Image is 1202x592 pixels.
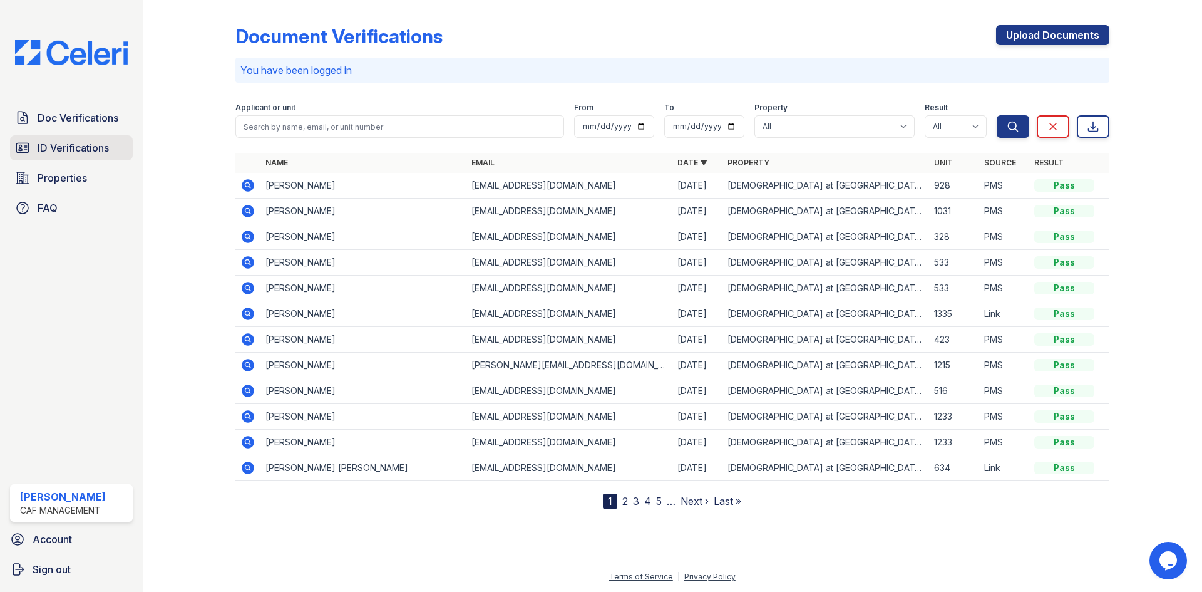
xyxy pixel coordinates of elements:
span: … [667,494,675,509]
a: Last » [714,495,741,507]
img: CE_Logo_Blue-a8612792a0a2168367f1c8372b55b34899dd931a85d93a1a3d3e32e68fde9ad4.png [5,40,138,65]
td: PMS [979,224,1029,250]
td: [DEMOGRAPHIC_DATA] at [GEOGRAPHIC_DATA] [722,404,928,430]
td: [EMAIL_ADDRESS][DOMAIN_NAME] [466,276,672,301]
div: Pass [1034,385,1094,397]
td: [PERSON_NAME] [260,378,466,404]
label: To [664,103,674,113]
td: [EMAIL_ADDRESS][DOMAIN_NAME] [466,327,672,353]
label: Property [754,103,788,113]
td: [DATE] [672,404,722,430]
td: [DATE] [672,327,722,353]
a: FAQ [10,195,133,221]
td: [DEMOGRAPHIC_DATA] at [GEOGRAPHIC_DATA] [722,276,928,301]
td: [PERSON_NAME] [260,276,466,301]
td: [EMAIL_ADDRESS][DOMAIN_NAME] [466,378,672,404]
a: ID Verifications [10,135,133,160]
td: [PERSON_NAME] [260,173,466,199]
td: [DATE] [672,224,722,250]
div: Pass [1034,410,1094,423]
div: Pass [1034,256,1094,269]
a: 3 [633,495,639,507]
td: [DATE] [672,276,722,301]
div: Document Verifications [235,25,443,48]
td: [EMAIL_ADDRESS][DOMAIN_NAME] [466,199,672,224]
td: 423 [929,327,979,353]
span: ID Verifications [38,140,109,155]
td: [PERSON_NAME] [260,327,466,353]
td: 1233 [929,430,979,455]
div: | [677,572,680,581]
td: [EMAIL_ADDRESS][DOMAIN_NAME] [466,301,672,327]
a: Doc Verifications [10,105,133,130]
td: [PERSON_NAME] [260,199,466,224]
td: 1031 [929,199,979,224]
a: Date ▼ [677,158,707,167]
span: Properties [38,170,87,185]
td: 516 [929,378,979,404]
input: Search by name, email, or unit number [235,115,564,138]
div: Pass [1034,282,1094,294]
td: [DATE] [672,378,722,404]
td: [DATE] [672,250,722,276]
div: Pass [1034,333,1094,346]
td: [PERSON_NAME] [PERSON_NAME] [260,455,466,481]
a: Privacy Policy [684,572,736,581]
td: 1233 [929,404,979,430]
a: Source [984,158,1016,167]
td: PMS [979,250,1029,276]
span: Sign out [33,562,71,577]
a: 5 [656,495,662,507]
label: Applicant or unit [235,103,295,113]
td: [PERSON_NAME] [260,404,466,430]
a: Email [471,158,495,167]
td: [PERSON_NAME] [260,353,466,378]
td: [PERSON_NAME][EMAIL_ADDRESS][DOMAIN_NAME] [466,353,672,378]
td: [DATE] [672,173,722,199]
td: [PERSON_NAME] [260,430,466,455]
td: [DEMOGRAPHIC_DATA] at [GEOGRAPHIC_DATA] [722,301,928,327]
td: [EMAIL_ADDRESS][DOMAIN_NAME] [466,404,672,430]
td: [PERSON_NAME] [260,224,466,250]
td: 1335 [929,301,979,327]
td: PMS [979,199,1029,224]
td: 533 [929,276,979,301]
p: You have been logged in [240,63,1104,78]
span: Account [33,532,72,547]
a: Terms of Service [609,572,673,581]
td: Link [979,455,1029,481]
div: [PERSON_NAME] [20,489,106,504]
div: Pass [1034,205,1094,217]
td: [DEMOGRAPHIC_DATA] at [GEOGRAPHIC_DATA] [722,430,928,455]
a: Sign out [5,557,138,582]
div: Pass [1034,179,1094,192]
td: [DEMOGRAPHIC_DATA] at [GEOGRAPHIC_DATA] [722,173,928,199]
td: PMS [979,430,1029,455]
div: Pass [1034,308,1094,320]
td: [DATE] [672,199,722,224]
div: Pass [1034,359,1094,371]
a: 4 [644,495,651,507]
td: [DEMOGRAPHIC_DATA] at [GEOGRAPHIC_DATA] [722,455,928,481]
td: [EMAIL_ADDRESS][DOMAIN_NAME] [466,224,672,250]
div: Pass [1034,436,1094,449]
div: Pass [1034,231,1094,243]
td: [EMAIL_ADDRESS][DOMAIN_NAME] [466,173,672,199]
span: Doc Verifications [38,110,118,125]
td: [DEMOGRAPHIC_DATA] at [GEOGRAPHIC_DATA] [722,224,928,250]
td: Link [979,301,1029,327]
td: [DEMOGRAPHIC_DATA] at [GEOGRAPHIC_DATA] [722,378,928,404]
td: [DATE] [672,430,722,455]
td: 928 [929,173,979,199]
td: [EMAIL_ADDRESS][DOMAIN_NAME] [466,430,672,455]
td: PMS [979,276,1029,301]
label: From [574,103,593,113]
a: 2 [622,495,628,507]
td: PMS [979,353,1029,378]
td: [DEMOGRAPHIC_DATA] at [GEOGRAPHIC_DATA] [722,250,928,276]
a: Result [1034,158,1064,167]
td: [DEMOGRAPHIC_DATA] at [GEOGRAPHIC_DATA] [722,327,928,353]
a: Name [265,158,288,167]
td: 328 [929,224,979,250]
